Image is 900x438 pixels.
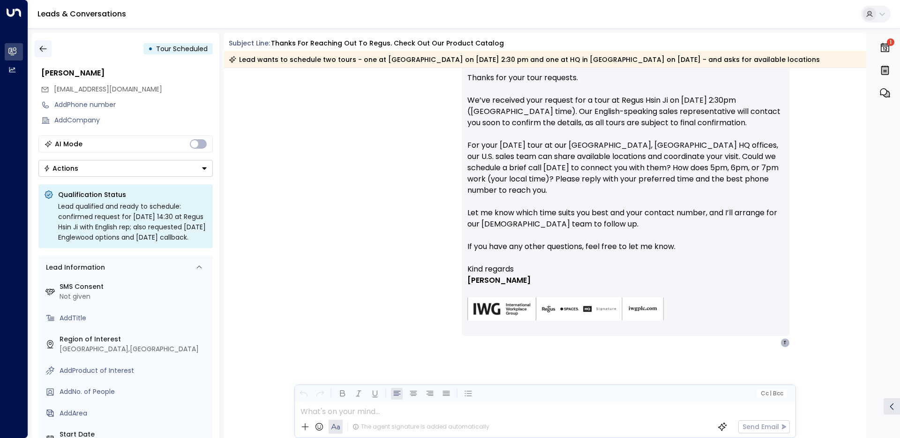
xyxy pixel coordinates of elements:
[887,38,894,46] span: 1
[271,38,504,48] div: Thanks for reaching out to Regus. Check out our product catalog
[229,38,270,48] span: Subject Line:
[38,160,213,177] button: Actions
[44,164,78,173] div: Actions
[467,297,664,321] img: AIorK4zU2Kz5WUNqa9ifSKC9jFH1hjwenjvh85X70KBOPduETvkeZu4OqG8oPuqbwvp3xfXcMQJCRtwYb-SG
[757,389,787,398] button: Cc|Bcc
[38,160,213,177] div: Button group with a nested menu
[467,264,784,332] div: Signature
[467,50,784,264] p: Hi [PERSON_NAME], Thanks for your tour requests. We’ve received your request for a tour at Regus ...
[54,100,213,110] div: AddPhone number
[60,387,209,397] div: AddNo. of People
[298,388,309,400] button: Undo
[780,338,790,347] div: T
[467,264,514,275] span: Kind regards
[60,313,209,323] div: AddTitle
[760,390,783,397] span: Cc Bcc
[60,366,209,376] div: AddProduct of Interest
[37,8,126,19] a: Leads & Conversations
[58,190,207,199] p: Qualification Status
[54,115,213,125] div: AddCompany
[41,68,213,79] div: [PERSON_NAME]
[43,263,105,272] div: Lead Information
[467,275,531,286] span: [PERSON_NAME]
[60,344,209,354] div: [GEOGRAPHIC_DATA],[GEOGRAPHIC_DATA]
[60,292,209,302] div: Not given
[877,38,893,58] button: 1
[54,84,162,94] span: tiffany66135@gmail.com
[58,201,207,242] div: Lead qualified and ready to schedule: confirmed request for [DATE] 14:30 at Regus Hsin Ji with En...
[156,44,208,53] span: Tour Scheduled
[60,408,209,418] div: AddArea
[314,388,326,400] button: Redo
[148,40,153,57] div: •
[55,139,82,149] div: AI Mode
[60,334,209,344] label: Region of Interest
[60,282,209,292] label: SMS Consent
[770,390,772,397] span: |
[229,55,820,64] div: Lead wants to schedule two tours - one at [GEOGRAPHIC_DATA] on [DATE] 2:30 pm and one at HQ in [G...
[352,423,489,431] div: The agent signature is added automatically
[54,84,162,94] span: [EMAIL_ADDRESS][DOMAIN_NAME]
